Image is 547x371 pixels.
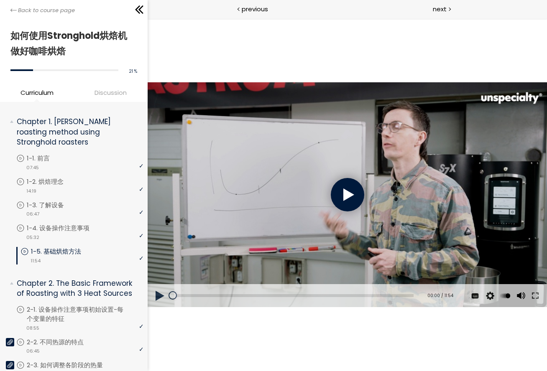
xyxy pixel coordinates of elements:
[321,266,334,289] button: Subtitles and Transcript
[17,117,137,147] p: Chapter 1. [PERSON_NAME] roasting method using Stronghold roasters
[10,28,133,59] h1: 如何使用Stronghold烘焙机做好咖啡烘焙
[27,305,143,323] p: 2-1. 设备操作注意事项初始设置-每个变量的特征
[26,348,40,355] span: 06:45
[17,278,137,299] p: Chapter 2. The Basic Framework of Roasting with 3 Heat Sources
[27,201,81,210] p: 1-3. 了解设备
[350,266,365,289] div: Change playback rate
[366,266,379,289] button: Volume
[273,274,306,281] div: 00:00 / 11:54
[31,257,41,264] span: 11:54
[26,211,39,218] span: 06:47
[31,247,98,256] p: 1-5. 基础烘焙方法
[27,361,120,370] p: 2-3. 如何调整各阶段的热量
[242,4,268,14] span: previous
[26,234,39,241] span: 05:32
[129,68,137,74] span: 21 %
[26,188,36,195] span: 14:19
[26,325,39,332] span: 08:55
[27,177,80,186] p: 1-2. 烘焙理念
[27,154,66,163] p: 1-1. 前言
[27,224,106,233] p: 1-4. 设备操作注意事项
[433,4,447,14] span: next
[20,88,54,97] span: Curriculum
[26,164,39,171] span: 07:45
[18,6,75,15] span: Back to course page
[76,88,146,97] span: Discussion
[336,266,349,289] button: Video quality
[351,266,364,289] button: Play back rate
[320,266,335,289] div: See available captions
[27,338,100,347] p: 2-2. 不同热源的特点
[10,6,75,15] a: Back to course page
